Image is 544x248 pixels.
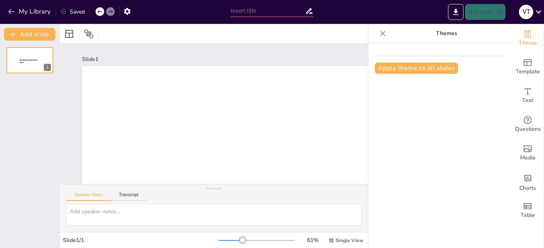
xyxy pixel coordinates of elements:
[522,96,533,105] span: Text
[519,39,537,47] span: Theme
[519,184,536,193] span: Charts
[84,29,94,39] span: Position
[6,5,54,18] button: My Library
[512,53,544,81] div: Add ready made slides
[512,24,544,53] div: Change the overall theme
[231,5,305,17] input: Insert title
[519,4,533,20] button: V T
[82,55,465,63] div: Slide 1
[20,59,37,63] span: Sendsteps presentation editor
[303,236,322,244] div: 61 %
[389,24,504,43] p: Themes
[63,236,219,244] div: Slide 1 / 1
[44,64,51,71] div: 1
[512,110,544,139] div: Get real-time input from your audience
[448,4,464,20] button: Export to PowerPoint
[111,192,147,201] button: Transcript
[66,192,111,201] button: Speaker Notes
[512,81,544,110] div: Add text boxes
[4,28,55,41] button: Add slide
[512,139,544,167] div: Add images, graphics, shapes or video
[512,196,544,225] div: Add a table
[60,8,85,16] div: Saved
[520,154,536,162] span: Media
[6,47,53,73] div: 1
[521,211,535,220] span: Table
[519,5,533,19] div: V T
[515,125,541,134] span: Questions
[516,67,540,76] span: Template
[63,28,76,40] div: Layout
[336,237,363,244] span: Single View
[465,4,505,20] button: Present
[375,63,458,74] button: Apply theme to all slides
[512,167,544,196] div: Add charts and graphs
